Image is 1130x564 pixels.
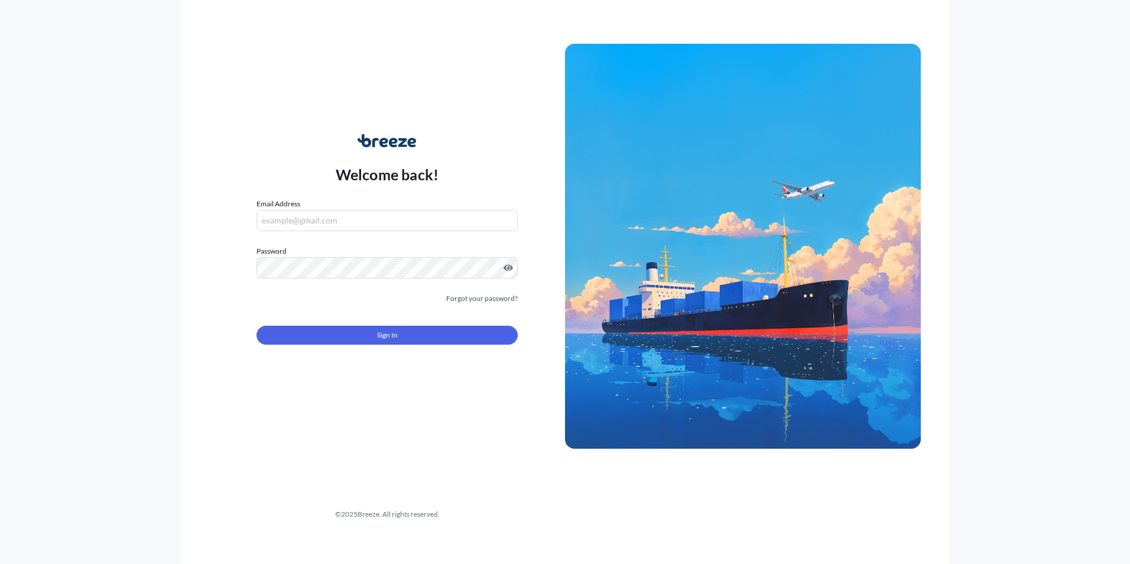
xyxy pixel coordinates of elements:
img: Ship illustration [565,44,921,448]
label: Password [256,245,518,257]
span: Sign In [377,329,398,341]
div: © 2025 Breeze. All rights reserved. [209,508,565,520]
button: Show password [504,263,513,273]
p: Welcome back! [336,165,439,184]
input: example@gmail.com [256,210,518,231]
label: Email Address [256,198,300,210]
button: Sign In [256,326,518,345]
a: Forgot your password? [446,293,518,304]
